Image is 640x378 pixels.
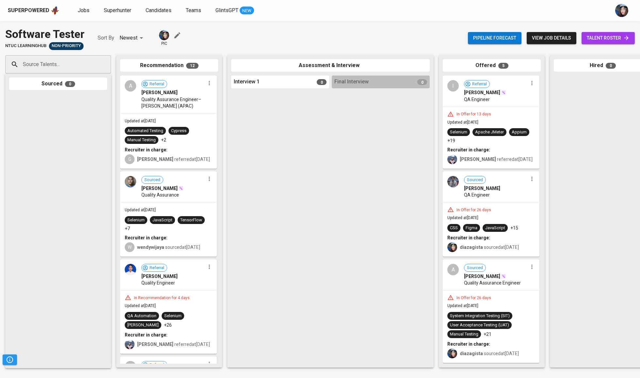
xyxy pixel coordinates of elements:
[125,119,156,123] span: Updated at [DATE]
[141,185,178,192] span: [PERSON_NAME]
[587,34,630,42] span: talent roster
[447,349,457,358] img: diazagista@glints.com
[180,217,202,223] div: TensorFlow
[127,137,156,143] div: Manual Testing
[161,137,166,143] p: +2
[484,331,491,337] p: +21
[186,63,199,69] span: 12
[454,112,494,117] div: In Offer for 13 days
[460,351,519,356] span: sourced at [DATE]
[125,208,156,212] span: Updated at [DATE]
[317,79,327,85] span: 0
[234,78,260,86] span: Interview 1
[127,128,163,134] div: Automated Testing
[447,120,478,125] span: Updated at [DATE]
[120,32,145,44] div: Newest
[125,176,136,187] img: 7031732ec20b700806a23103c00e5d31.jpeg
[447,215,478,220] span: Updated at [DATE]
[447,303,478,308] span: Updated at [DATE]
[447,176,459,187] img: d288850242430a756f9ea675937153ca.jpeg
[454,207,494,213] div: In Offer for 26 days
[78,7,89,13] span: Jobs
[137,245,164,250] b: wendywijaya
[460,245,483,250] b: diazagista
[468,32,521,44] button: Pipeline forecast
[473,34,516,42] span: Pipeline forecast
[5,43,46,49] span: NTUC LearningHub
[512,129,527,135] div: Appium
[125,154,135,164] div: G
[125,332,168,337] b: Recruiter in charge:
[5,26,85,42] div: Software Tester
[454,295,494,301] div: In Offer for 26 days
[49,43,84,49] span: Non-Priority
[582,32,635,44] a: talent roster
[447,341,490,347] b: Recruiter in charge:
[606,63,616,69] span: 0
[464,89,500,96] span: [PERSON_NAME]
[51,6,59,15] img: app logo
[443,76,539,169] div: IReferral[PERSON_NAME]QA EngineerIn Offer for 13 daysUpdated at[DATE]SeleniumApache JMeterAppium+...
[147,265,167,271] span: Referral
[464,265,486,271] span: Sourced
[146,7,171,13] span: Candidates
[141,280,175,286] span: Quality Engineer
[137,342,210,347] span: referred at [DATE]
[107,64,109,65] button: Open
[417,79,427,85] span: 0
[125,147,168,152] b: Recruiter in charge:
[131,295,192,301] div: In Recommendation for 4 days
[443,259,539,363] div: ASourced[PERSON_NAME]Quality Assurance EngineerIn Offer for 26 daysUpdated at[DATE]System Integra...
[464,280,521,286] span: Quality Assurance Engineer
[141,192,179,198] span: Quality Assurance
[240,8,254,14] span: NEW
[125,80,136,92] div: A
[470,81,489,87] span: Referral
[532,34,571,42] span: view job details
[464,185,500,192] span: [PERSON_NAME]
[104,7,133,15] a: Superhunter
[137,157,173,162] b: [PERSON_NAME]
[137,245,200,250] span: sourced at [DATE]
[125,235,168,240] b: Recruiter in charge:
[485,225,505,231] div: JavaScript
[460,245,519,250] span: sourced at [DATE]
[159,30,169,40] img: diazagista@glints.com
[3,354,17,365] button: Pipeline Triggers
[137,157,210,162] span: referred at [DATE]
[164,322,172,328] p: +26
[158,29,170,46] div: pic
[171,128,186,134] div: Cypress
[127,313,156,319] div: QA Automation
[464,177,486,183] span: Sourced
[152,217,172,223] div: JavaScript
[216,7,254,15] a: GlintsGPT NEW
[186,7,201,13] span: Teams
[146,7,173,15] a: Candidates
[120,259,217,354] div: Referral[PERSON_NAME]Quality EngineerIn Recommendation for 4 daysUpdated at[DATE]QA AutomationSel...
[464,273,500,280] span: [PERSON_NAME]
[443,171,539,257] div: Sourced[PERSON_NAME]QA EngineerIn Offer for 26 daysUpdated at[DATE]CSSFigmaJavaScript+15Recruiter...
[127,217,145,223] div: Selenium
[8,6,59,15] a: Superpoweredapp logo
[501,274,506,279] img: magic_wand.svg
[120,34,137,42] p: Newest
[8,7,49,14] div: Superpowered
[104,7,131,13] span: Superhunter
[450,322,509,328] div: User Acceptance Testing (UAT)
[510,225,518,231] p: +15
[450,225,458,231] div: CSS
[120,171,217,257] div: Sourced[PERSON_NAME]Quality AssuranceUpdated at[DATE]SeleniumJavaScriptTensorFlow+7Recruiter in c...
[464,96,490,103] span: QA Engineer
[447,80,459,92] div: I
[141,96,205,109] span: Quality Assurance Engineer– [PERSON_NAME] (APAC)
[443,59,541,72] div: Offered
[65,81,75,87] span: 0
[334,78,369,86] span: Final Interview
[231,59,430,72] div: Assessment & Interview
[450,129,467,135] div: Selenium
[527,32,576,44] button: view job details
[98,34,114,42] p: Sort By
[9,77,107,90] div: Sourced
[178,186,184,191] img: magic_wand.svg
